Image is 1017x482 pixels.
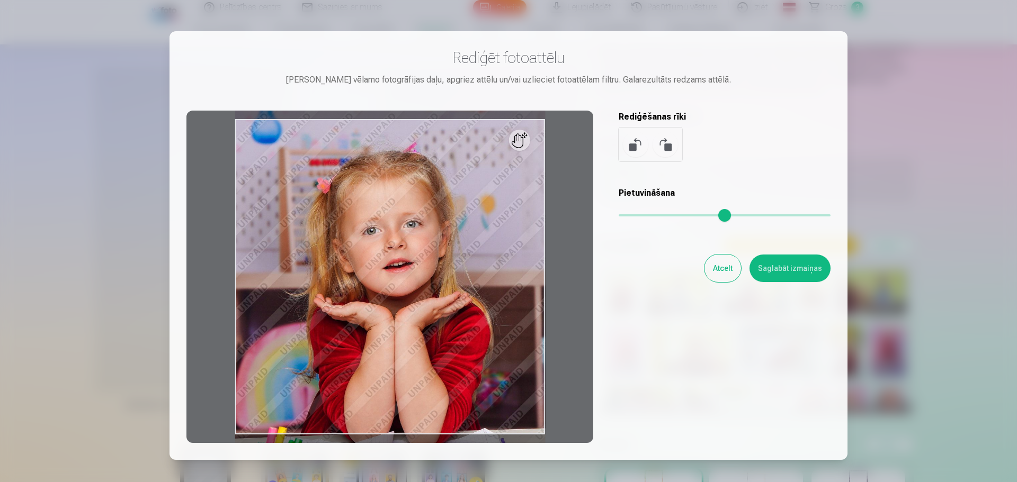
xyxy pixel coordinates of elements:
div: [PERSON_NAME] vēlamo fotogrāfijas daļu, apgriez attēlu un/vai uzlieciet fotoattēlam filtru. Galar... [186,74,831,86]
h5: Rediģēšanas rīki [619,111,831,123]
button: Saglabāt izmaiņas [750,254,831,282]
button: Atcelt [704,254,741,282]
h5: Pietuvināšana [619,187,831,199]
h3: Rediģēt fotoattēlu [186,48,831,67]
